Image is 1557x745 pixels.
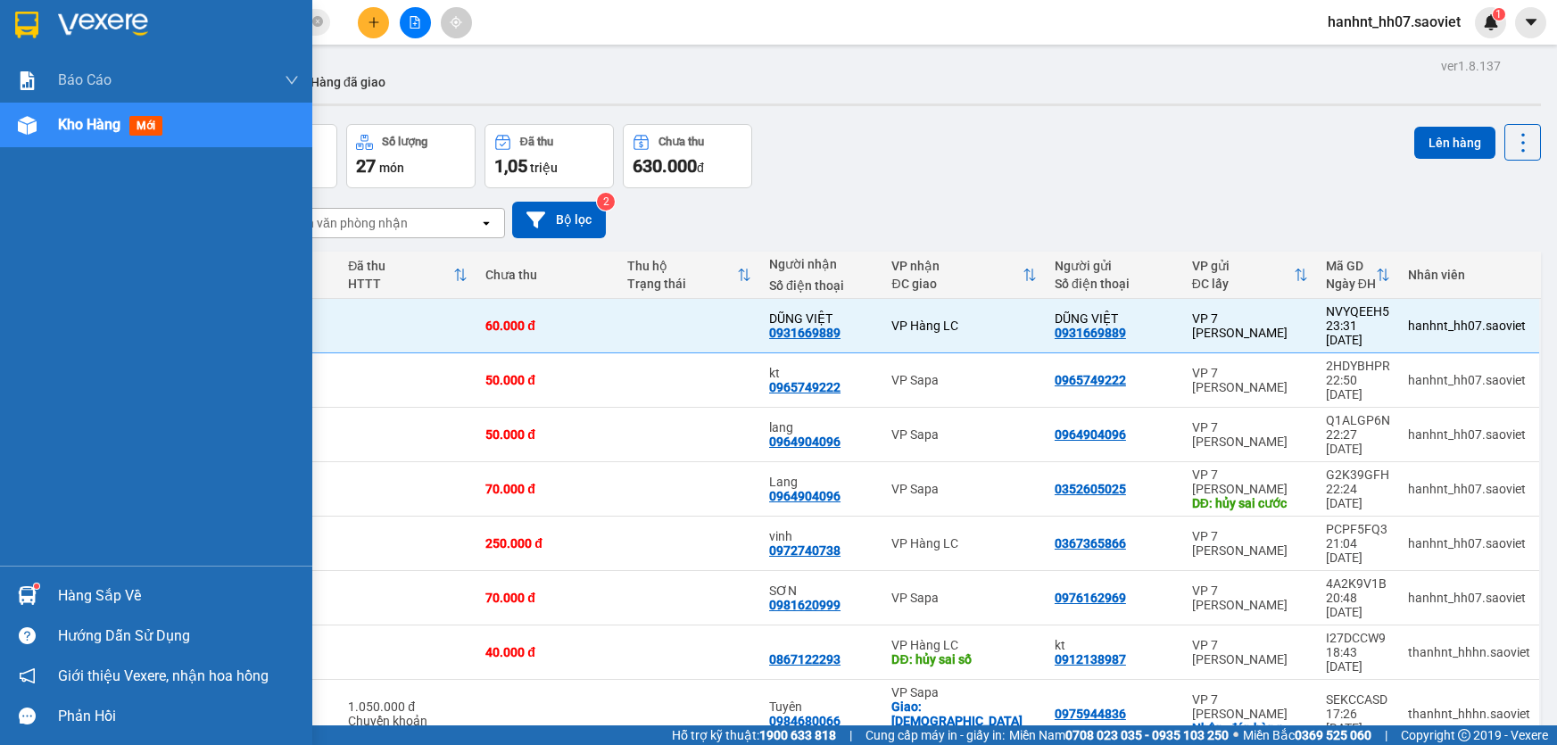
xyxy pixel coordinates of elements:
[18,71,37,90] img: solution-icon
[769,366,874,380] div: kt
[409,16,421,29] span: file-add
[1192,366,1308,394] div: VP 7 [PERSON_NAME]
[769,489,841,503] div: 0964904096
[1055,259,1174,273] div: Người gửi
[18,116,37,135] img: warehouse-icon
[1055,373,1126,387] div: 0965749222
[1055,482,1126,496] div: 0352605025
[1243,725,1371,745] span: Miền Bắc
[285,73,299,87] span: down
[769,420,874,435] div: lang
[1326,468,1390,482] div: G2K39GFH
[769,326,841,340] div: 0931669889
[1192,692,1308,721] div: VP 7 [PERSON_NAME]
[891,259,1022,273] div: VP nhận
[1192,277,1294,291] div: ĐC lấy
[1408,482,1530,496] div: hanhnt_hh07.saoviet
[891,699,1036,742] div: Giao: lady hilk
[129,116,162,136] span: mới
[382,136,427,148] div: Số lượng
[348,259,453,273] div: Đã thu
[1326,536,1390,565] div: 21:04 [DATE]
[769,278,874,293] div: Số điện thoại
[623,124,752,188] button: Chưa thu630.000đ
[891,427,1036,442] div: VP Sapa
[1055,427,1126,442] div: 0964904096
[1408,319,1530,333] div: hanhnt_hh07.saoviet
[485,427,609,442] div: 50.000 đ
[1326,259,1376,273] div: Mã GD
[312,16,323,27] span: close-circle
[769,584,874,598] div: SƠN
[1183,252,1317,299] th: Toggle SortBy
[618,252,760,299] th: Toggle SortBy
[34,584,39,589] sup: 1
[485,536,609,550] div: 250.000 đ
[368,16,380,29] span: plus
[627,259,737,273] div: Thu hộ
[1326,277,1376,291] div: Ngày ĐH
[512,202,606,238] button: Bộ lọc
[1326,373,1390,401] div: 22:50 [DATE]
[346,124,476,188] button: Số lượng27món
[1408,373,1530,387] div: hanhnt_hh07.saoviet
[891,277,1022,291] div: ĐC giao
[1326,522,1390,536] div: PCPF5FQ3
[441,7,472,38] button: aim
[769,714,841,728] div: 0984680066
[1192,584,1308,612] div: VP 7 [PERSON_NAME]
[494,155,527,177] span: 1,05
[485,319,609,333] div: 60.000 đ
[1192,259,1294,273] div: VP gửi
[1233,732,1238,739] span: ⚪️
[1192,529,1308,558] div: VP 7 [PERSON_NAME]
[769,598,841,612] div: 0981620999
[769,699,874,714] div: Tuyên
[1326,591,1390,619] div: 20:48 [DATE]
[891,685,1036,699] div: VP Sapa
[882,252,1045,299] th: Toggle SortBy
[1192,638,1308,666] div: VP 7 [PERSON_NAME]
[1493,8,1505,21] sup: 1
[58,69,112,91] span: Báo cáo
[1326,413,1390,427] div: Q1ALGP6N
[1326,576,1390,591] div: 4A2K9V1B
[1192,311,1308,340] div: VP 7 [PERSON_NAME]
[1055,277,1174,291] div: Số điện thoại
[1055,326,1126,340] div: 0931669889
[530,161,558,175] span: triệu
[285,214,408,232] div: Chọn văn phòng nhận
[1523,14,1539,30] span: caret-down
[450,16,462,29] span: aim
[1055,591,1126,605] div: 0976162969
[633,155,697,177] span: 630.000
[1515,7,1546,38] button: caret-down
[891,591,1036,605] div: VP Sapa
[1192,721,1308,735] div: Nhận: đón hàng
[1326,427,1390,456] div: 22:27 [DATE]
[312,14,323,31] span: close-circle
[769,529,874,543] div: vinh
[769,475,874,489] div: Lang
[485,373,609,387] div: 50.000 đ
[58,116,120,133] span: Kho hàng
[485,482,609,496] div: 70.000 đ
[1408,707,1530,721] div: thanhnt_hhhn.saoviet
[19,627,36,644] span: question-circle
[1055,311,1174,326] div: DŨNG VIỆT
[1326,482,1390,510] div: 22:24 [DATE]
[1065,728,1229,742] strong: 0708 023 035 - 0935 103 250
[1192,468,1308,496] div: VP 7 [PERSON_NAME]
[1326,645,1390,674] div: 18:43 [DATE]
[58,623,299,650] div: Hướng dẫn sử dụng
[891,373,1036,387] div: VP Sapa
[484,124,614,188] button: Đã thu1,05 triệu
[15,12,38,38] img: logo-vxr
[759,728,836,742] strong: 1900 633 818
[1326,707,1390,735] div: 17:26 [DATE]
[1055,652,1126,666] div: 0912138987
[485,645,609,659] div: 40.000 đ
[1408,268,1530,282] div: Nhân viên
[891,638,1036,652] div: VP Hàng LC
[1313,11,1475,33] span: hanhnt_hh07.saoviet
